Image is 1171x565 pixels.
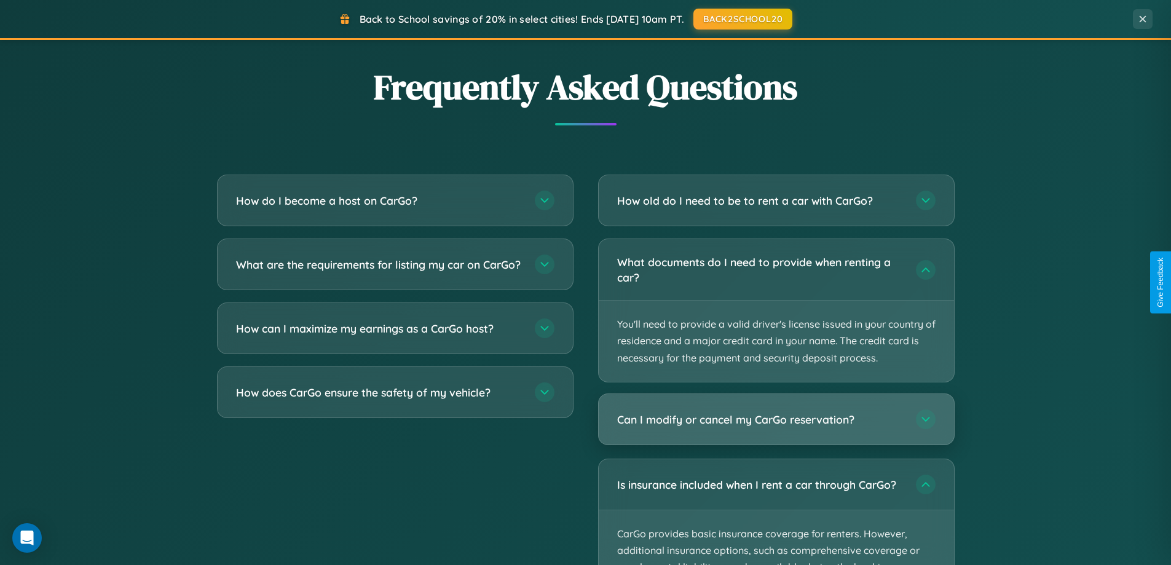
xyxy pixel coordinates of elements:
[599,301,954,382] p: You'll need to provide a valid driver's license issued in your country of residence and a major c...
[236,321,522,336] h3: How can I maximize my earnings as a CarGo host?
[617,477,904,492] h3: Is insurance included when I rent a car through CarGo?
[236,385,522,400] h3: How does CarGo ensure the safety of my vehicle?
[617,193,904,208] h3: How old do I need to be to rent a car with CarGo?
[12,523,42,553] div: Open Intercom Messenger
[360,13,684,25] span: Back to School savings of 20% in select cities! Ends [DATE] 10am PT.
[617,255,904,285] h3: What documents do I need to provide when renting a car?
[236,257,522,272] h3: What are the requirements for listing my car on CarGo?
[1156,258,1165,307] div: Give Feedback
[236,193,522,208] h3: How do I become a host on CarGo?
[617,412,904,427] h3: Can I modify or cancel my CarGo reservation?
[693,9,792,30] button: BACK2SCHOOL20
[217,63,955,111] h2: Frequently Asked Questions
